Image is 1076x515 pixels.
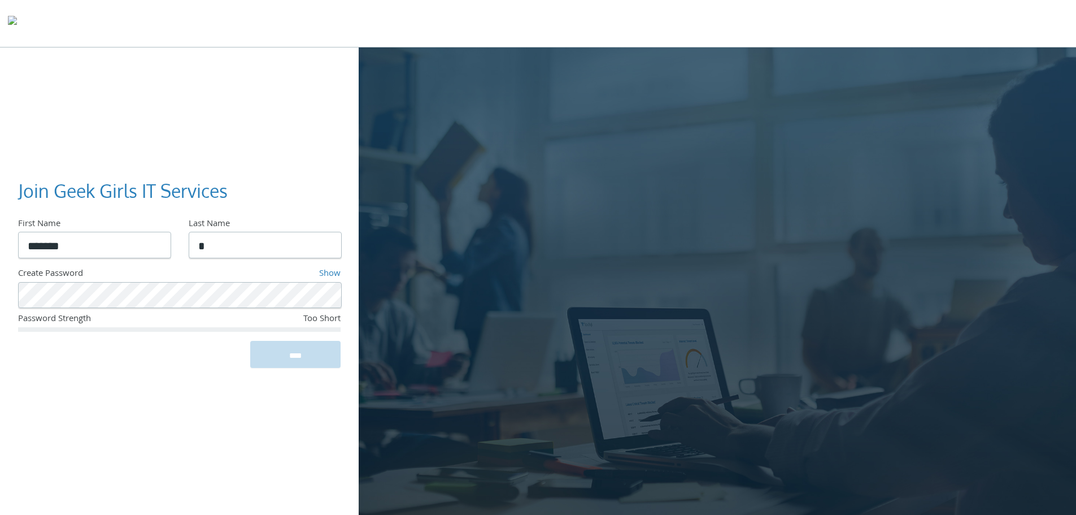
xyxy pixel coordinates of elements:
[8,12,17,34] img: todyl-logo-dark.svg
[189,218,341,232] div: Last Name
[18,179,332,204] h3: Join Geek Girls IT Services
[18,218,170,232] div: First Name
[18,313,233,327] div: Password Strength
[233,313,341,327] div: Too Short
[319,267,341,282] a: Show
[18,267,224,282] div: Create Password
